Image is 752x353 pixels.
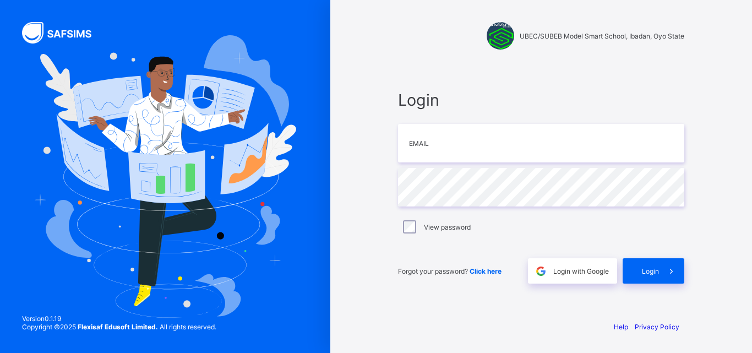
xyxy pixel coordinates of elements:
[553,267,609,275] span: Login with Google
[22,22,105,44] img: SAFSIMS Logo
[470,267,502,275] a: Click here
[34,35,296,317] img: Hero Image
[398,90,684,110] span: Login
[520,32,684,40] span: UBEC/SUBEB Model Smart School, Ibadan, Oyo State
[22,323,216,331] span: Copyright © 2025 All rights reserved.
[635,323,679,331] a: Privacy Policy
[22,314,216,323] span: Version 0.1.19
[642,267,659,275] span: Login
[398,267,502,275] span: Forgot your password?
[535,265,547,278] img: google.396cfc9801f0270233282035f929180a.svg
[78,323,158,331] strong: Flexisaf Edusoft Limited.
[614,323,628,331] a: Help
[424,223,471,231] label: View password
